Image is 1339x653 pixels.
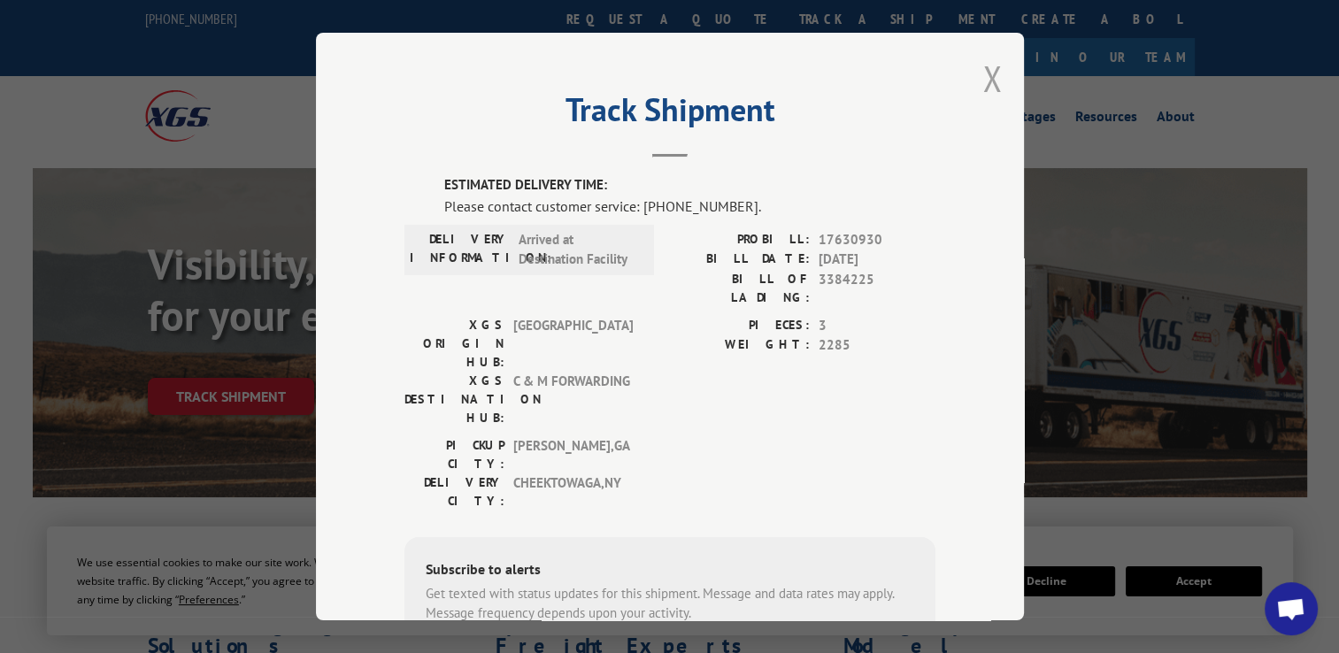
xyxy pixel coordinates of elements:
[519,229,638,269] span: Arrived at Destination Facility
[670,335,810,356] label: WEIGHT:
[819,229,935,250] span: 17630930
[404,315,504,371] label: XGS ORIGIN HUB:
[426,583,914,623] div: Get texted with status updates for this shipment. Message and data rates may apply. Message frequ...
[982,55,1002,102] button: Close modal
[1265,582,1318,635] div: Open chat
[426,557,914,583] div: Subscribe to alerts
[513,435,633,472] span: [PERSON_NAME] , GA
[513,371,633,426] span: C & M FORWARDING
[410,229,510,269] label: DELIVERY INFORMATION:
[670,315,810,335] label: PIECES:
[670,250,810,270] label: BILL DATE:
[404,472,504,510] label: DELIVERY CITY:
[670,269,810,306] label: BILL OF LADING:
[819,335,935,356] span: 2285
[444,175,935,196] label: ESTIMATED DELIVERY TIME:
[513,472,633,510] span: CHEEKTOWAGA , NY
[819,315,935,335] span: 3
[819,269,935,306] span: 3384225
[404,435,504,472] label: PICKUP CITY:
[819,250,935,270] span: [DATE]
[444,195,935,216] div: Please contact customer service: [PHONE_NUMBER].
[513,315,633,371] span: [GEOGRAPHIC_DATA]
[670,229,810,250] label: PROBILL:
[404,97,935,131] h2: Track Shipment
[404,371,504,426] label: XGS DESTINATION HUB:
